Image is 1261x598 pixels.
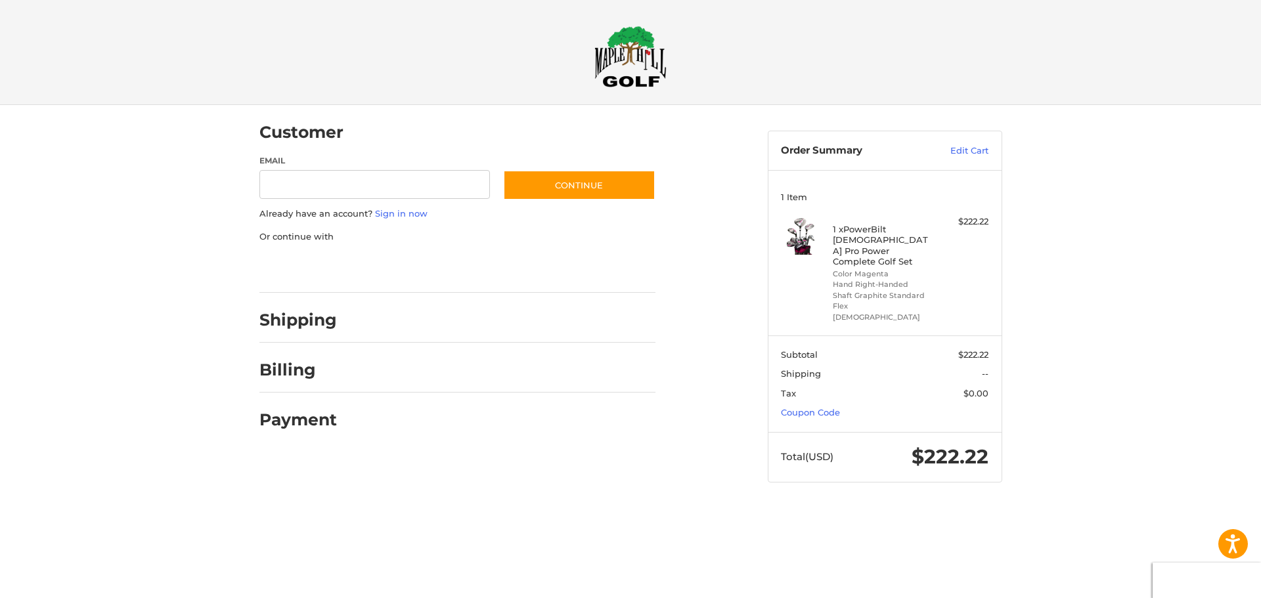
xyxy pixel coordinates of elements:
h2: Payment [259,410,337,430]
span: Shipping [781,368,821,379]
h4: 1 x PowerBilt [DEMOGRAPHIC_DATA] Pro Power Complete Golf Set [833,224,933,267]
iframe: PayPal-paylater [366,256,465,280]
h2: Billing [259,360,336,380]
span: $222.22 [958,349,988,360]
p: Already have an account? [259,207,655,221]
h2: Customer [259,122,343,142]
span: Subtotal [781,349,818,360]
span: Tax [781,388,796,398]
h2: Shipping [259,310,337,330]
li: Color Magenta [833,268,933,280]
span: -- [982,368,988,379]
li: Hand Right-Handed [833,279,933,290]
div: $222.22 [937,215,988,228]
a: Edit Cart [922,144,988,158]
a: Coupon Code [781,407,840,417]
span: $0.00 [963,388,988,398]
p: Or continue with [259,230,655,244]
iframe: PayPal-paypal [255,256,353,280]
li: Shaft Graphite Standard [833,290,933,301]
span: $222.22 [912,444,988,469]
label: Email [259,155,491,167]
iframe: PayPal-venmo [477,256,576,280]
h3: 1 Item [781,192,988,202]
li: Flex [DEMOGRAPHIC_DATA] [833,301,933,322]
img: Maple Hill Golf [594,26,667,87]
iframe: Google Customer Reviews [1153,563,1261,598]
span: Total (USD) [781,450,833,463]
h3: Order Summary [781,144,922,158]
button: Continue [503,170,655,200]
a: Sign in now [375,208,428,219]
